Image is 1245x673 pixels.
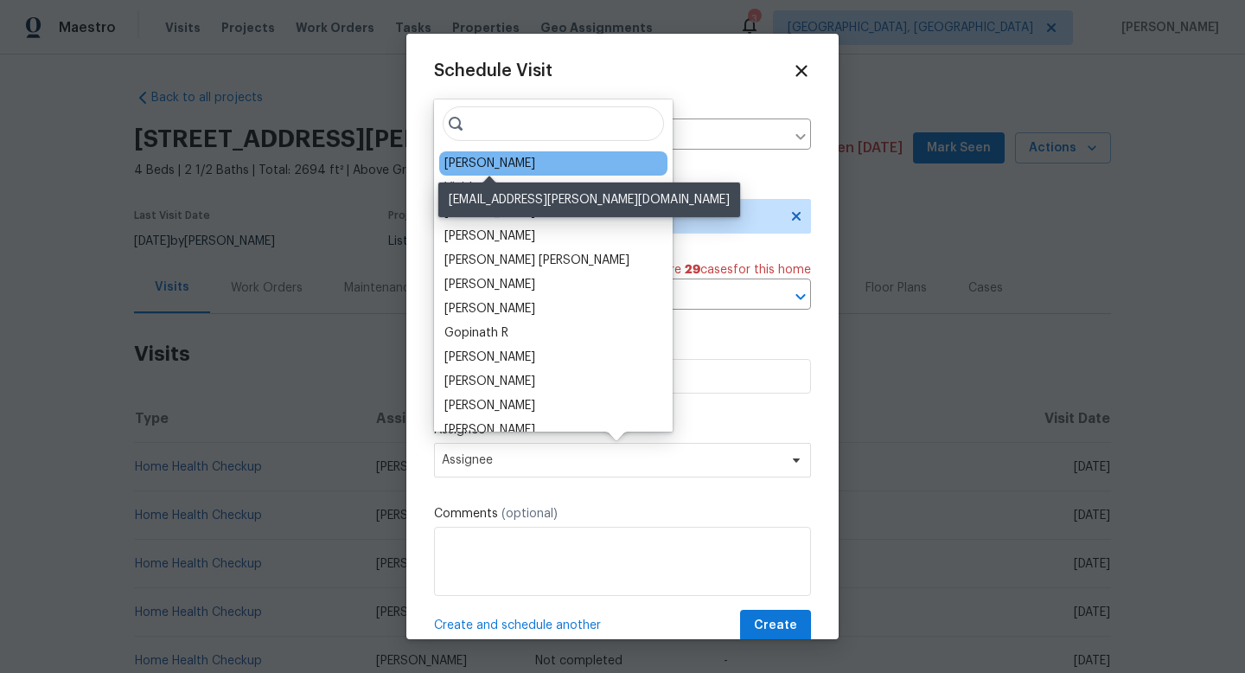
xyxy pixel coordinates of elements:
div: [PERSON_NAME] [444,300,535,317]
div: [PERSON_NAME] [444,155,535,172]
button: Open [788,285,813,309]
div: Vinitha E [444,179,493,196]
span: Schedule Visit [434,62,552,80]
button: Create [740,610,811,642]
div: [PERSON_NAME] [444,349,535,366]
div: [PERSON_NAME] [444,276,535,293]
div: [PERSON_NAME] [444,373,535,390]
label: Comments [434,505,811,522]
span: (optional) [501,508,558,520]
span: Close [792,61,811,80]
span: Assignee [442,453,781,467]
div: [PERSON_NAME] [PERSON_NAME] [444,252,629,269]
span: Create [754,615,797,637]
div: [EMAIL_ADDRESS][PERSON_NAME][DOMAIN_NAME] [438,183,740,217]
span: There are case s for this home [630,261,811,279]
div: [PERSON_NAME] [444,228,535,245]
div: [PERSON_NAME] [444,397,535,414]
span: 29 [685,264,700,276]
span: Create and schedule another [434,617,601,634]
div: [PERSON_NAME] [444,421,535,439]
div: Gopinath R [444,324,508,342]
